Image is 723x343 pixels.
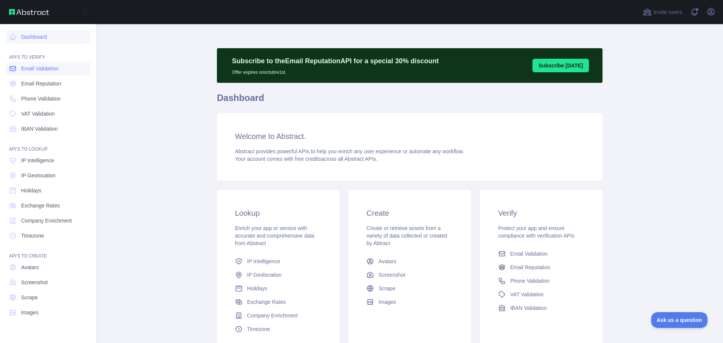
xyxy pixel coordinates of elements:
[21,157,54,164] span: IP Intelligence
[21,279,48,286] span: Screenshot
[21,294,38,301] span: Scrape
[247,298,286,306] span: Exchange Rates
[6,244,90,259] div: API'S TO CREATE
[498,225,575,239] span: Protect your app and ensure compliance with verification APIs
[247,325,270,333] span: Timezone
[21,264,39,271] span: Avatars
[235,208,321,218] h3: Lookup
[6,199,90,212] a: Exchange Rates
[363,282,456,295] a: Scrape
[378,271,405,279] span: Screenshot
[21,187,41,194] span: Holidays
[232,268,324,282] a: IP Geolocation
[495,247,587,261] a: Email Validation
[232,295,324,309] a: Exchange Rates
[217,92,602,110] h1: Dashboard
[21,65,58,72] span: Email Validation
[6,261,90,274] a: Avatars
[6,169,90,182] a: IP Geolocation
[6,92,90,105] a: Phone Validation
[9,9,49,15] img: Abstract API
[295,156,321,162] span: free credits
[21,110,55,117] span: VAT Validation
[363,268,456,282] a: Screenshot
[6,77,90,90] a: Email Reputation
[495,288,587,301] a: VAT Validation
[232,255,324,268] a: IP Intelligence
[21,172,56,179] span: IP Geolocation
[247,258,280,265] span: IP Intelligence
[6,122,90,136] a: IBAN Validation
[232,309,324,322] a: Company Enrichment
[21,202,60,209] span: Exchange Rates
[378,298,396,306] span: Images
[232,322,324,336] a: Timezone
[21,125,58,133] span: IBAN Validation
[235,156,377,162] span: Your account comes with across all Abstract APIs.
[6,154,90,167] a: IP Intelligence
[510,304,547,312] span: IBAN Validation
[366,225,447,246] span: Create or retrieve assets from a variety of data collected or created by Abtract
[21,309,38,316] span: Images
[6,306,90,319] a: Images
[6,276,90,289] a: Screenshot
[495,274,587,288] a: Phone Validation
[498,208,584,218] h3: Verify
[235,131,584,142] h3: Welcome to Abstract.
[363,295,456,309] a: Images
[235,148,464,154] span: Abstract provides powerful APIs to help you enrich any user experience or automate any workflow.
[495,301,587,315] a: IBAN Validation
[6,137,90,152] div: API'S TO LOOKUP
[510,250,548,258] span: Email Validation
[232,282,324,295] a: Holidays
[532,59,589,72] button: Subscribe [DATE]
[6,184,90,197] a: Holidays
[366,208,453,218] h3: Create
[6,62,90,75] a: Email Validation
[6,214,90,227] a: Company Enrichment
[235,225,314,246] span: Enrich your app or service with accurate and comprehensive data from Abstract
[378,258,396,265] span: Avatars
[6,229,90,242] a: Timezone
[21,217,72,224] span: Company Enrichment
[653,8,682,17] span: Invite users
[510,291,544,298] span: VAT Validation
[232,56,439,66] p: Subscribe to the Email Reputation API for a special 30 % discount
[495,261,587,274] a: Email Reputation
[6,107,90,120] a: VAT Validation
[510,277,550,285] span: Phone Validation
[641,6,684,18] button: Invite users
[363,255,456,268] a: Avatars
[232,66,439,75] p: Offer expires on octubre 1st.
[378,285,395,292] span: Scrape
[651,312,708,328] iframe: Toggle Customer Support
[247,285,267,292] span: Holidays
[6,291,90,304] a: Scrape
[21,232,44,239] span: Timezone
[247,312,298,319] span: Company Enrichment
[21,95,61,102] span: Phone Validation
[247,271,282,279] span: IP Geolocation
[21,80,61,87] span: Email Reputation
[6,45,90,60] div: API'S TO VERIFY
[510,264,551,271] span: Email Reputation
[6,30,90,44] a: Dashboard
